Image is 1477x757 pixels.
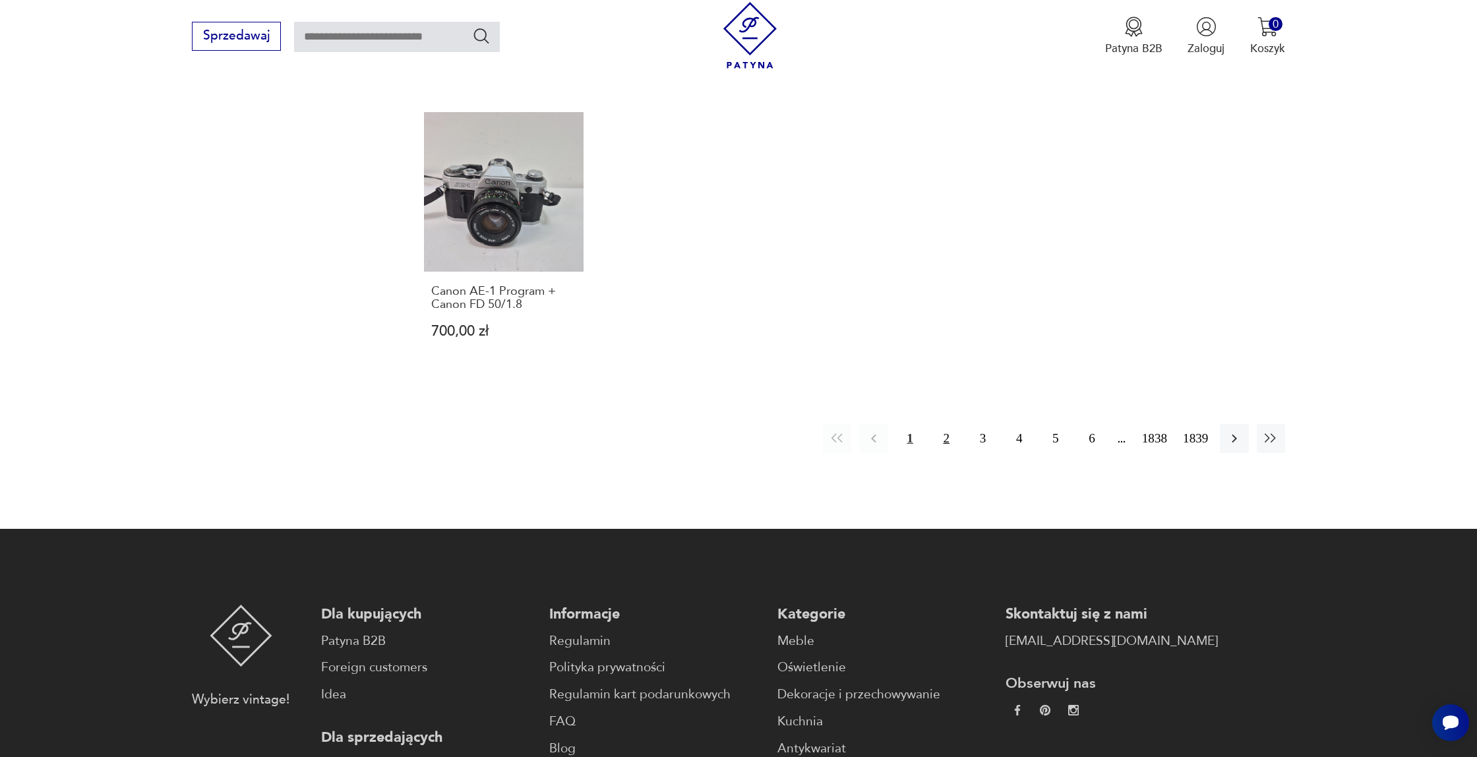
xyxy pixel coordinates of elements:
a: [EMAIL_ADDRESS][DOMAIN_NAME] [1006,632,1218,651]
p: Zaloguj [1188,41,1224,56]
a: Canon AE-1 Program + Canon FD 50/1.8Canon AE-1 Program + Canon FD 50/1.8700,00 zł [424,112,584,369]
button: Szukaj [472,26,491,45]
a: Idea [321,685,533,704]
img: Patyna - sklep z meblami i dekoracjami vintage [717,2,783,69]
button: 4 [1005,424,1033,452]
p: Dla sprzedających [321,728,533,747]
p: Koszyk [1250,41,1285,56]
a: Meble [777,632,990,651]
img: Ikonka użytkownika [1196,16,1217,37]
button: 1838 [1138,424,1171,452]
button: 1 [896,424,924,452]
h3: Canon AE-1 Program + Canon FD 50/1.8 [431,285,576,312]
img: da9060093f698e4c3cedc1453eec5031.webp [1012,705,1023,715]
p: Patyna B2B [1105,41,1162,56]
button: 0Koszyk [1250,16,1285,56]
p: Obserwuj nas [1006,674,1218,693]
img: Patyna - sklep z meblami i dekoracjami vintage [210,605,272,667]
a: Patyna B2B [321,632,533,651]
button: 2 [932,424,961,452]
a: Polityka prywatności [549,658,762,677]
a: Dekoracje i przechowywanie [777,685,990,704]
div: 0 [1269,17,1282,31]
p: Wybierz vintage! [192,690,289,710]
p: Kategorie [777,605,990,624]
button: 1839 [1179,424,1212,452]
iframe: Smartsupp widget button [1432,704,1469,741]
a: Foreign customers [321,658,533,677]
img: 37d27d81a828e637adc9f9cb2e3d3a8a.webp [1040,705,1050,715]
button: Sprzedawaj [192,22,281,51]
a: Regulamin kart podarunkowych [549,685,762,704]
a: FAQ [549,712,762,731]
img: c2fd9cf7f39615d9d6839a72ae8e59e5.webp [1068,705,1079,715]
a: Oświetlenie [777,658,990,677]
p: Informacje [549,605,762,624]
a: Kuchnia [777,712,990,731]
a: Ikona medaluPatyna B2B [1105,16,1162,56]
p: Dla kupujących [321,605,533,624]
button: Patyna B2B [1105,16,1162,56]
a: Sprzedawaj [192,32,281,42]
p: 700,00 zł [431,324,576,338]
button: 3 [969,424,997,452]
button: 6 [1078,424,1106,452]
p: Skontaktuj się z nami [1006,605,1218,624]
button: 5 [1041,424,1070,452]
img: Ikona medalu [1124,16,1144,37]
a: Regulamin [549,632,762,651]
button: Zaloguj [1188,16,1224,56]
img: Ikona koszyka [1257,16,1278,37]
